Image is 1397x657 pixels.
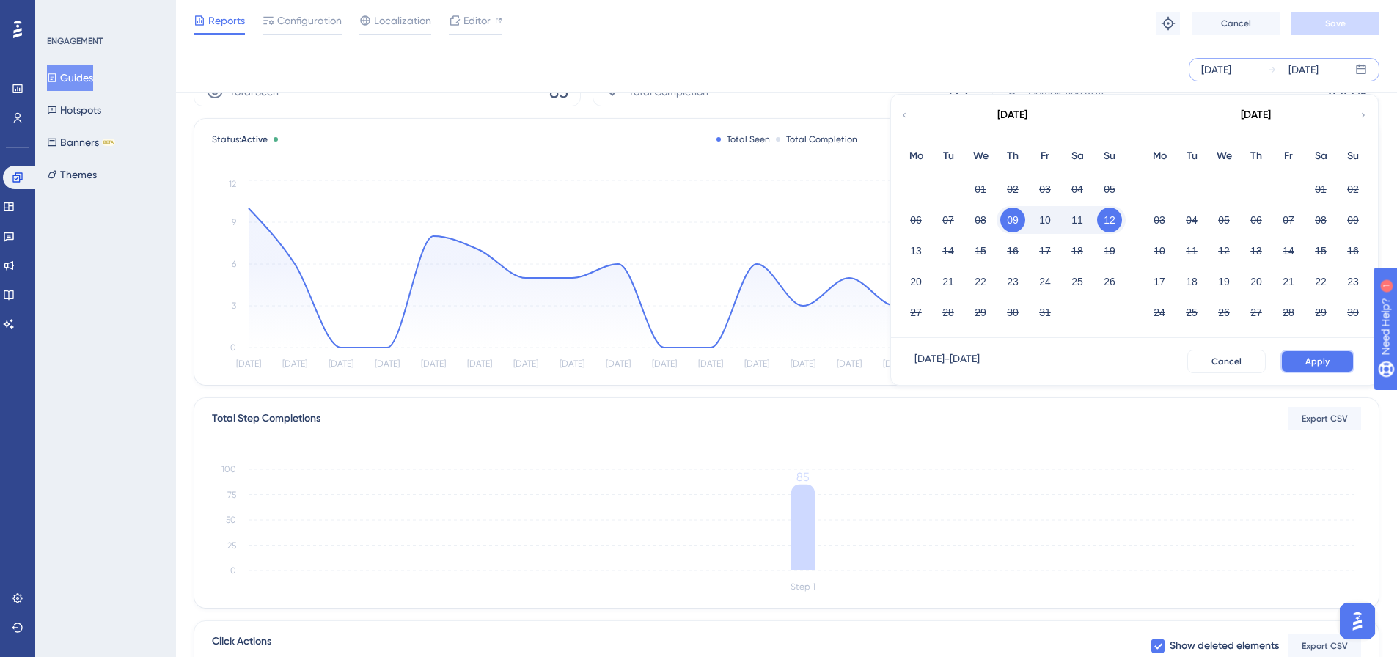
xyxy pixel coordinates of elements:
[232,217,236,227] tspan: 9
[1097,177,1122,202] button: 05
[1097,208,1122,232] button: 12
[716,133,770,145] div: Total Seen
[1065,269,1090,294] button: 25
[1065,238,1090,263] button: 18
[903,300,928,325] button: 27
[1147,238,1172,263] button: 10
[1033,238,1057,263] button: 17
[1302,413,1348,425] span: Export CSV
[1176,147,1208,165] div: Tu
[1272,147,1305,165] div: Fr
[1033,300,1057,325] button: 31
[1288,61,1319,78] div: [DATE]
[652,359,677,369] tspan: [DATE]
[1093,147,1126,165] div: Su
[375,359,400,369] tspan: [DATE]
[1276,238,1301,263] button: 14
[1201,61,1231,78] div: [DATE]
[1147,269,1172,294] button: 17
[1341,208,1365,232] button: 09
[1029,147,1061,165] div: Fr
[997,106,1027,124] div: [DATE]
[1179,238,1204,263] button: 11
[1033,208,1057,232] button: 10
[1337,147,1369,165] div: Su
[230,342,236,353] tspan: 0
[1288,407,1361,430] button: Export CSV
[560,359,584,369] tspan: [DATE]
[277,12,342,29] span: Configuration
[936,208,961,232] button: 07
[1033,177,1057,202] button: 03
[1208,147,1240,165] div: We
[1192,12,1280,35] button: Cancel
[936,238,961,263] button: 14
[1341,300,1365,325] button: 30
[1221,18,1251,29] span: Cancel
[208,12,245,29] span: Reports
[1244,300,1269,325] button: 27
[1241,106,1271,124] div: [DATE]
[1244,269,1269,294] button: 20
[241,134,268,144] span: Active
[1276,208,1301,232] button: 07
[698,359,723,369] tspan: [DATE]
[1000,177,1025,202] button: 02
[968,300,993,325] button: 29
[1341,177,1365,202] button: 02
[968,177,993,202] button: 01
[102,7,106,19] div: 1
[47,161,97,188] button: Themes
[102,139,115,146] div: BETA
[1033,269,1057,294] button: 24
[997,147,1029,165] div: Th
[1187,350,1266,373] button: Cancel
[230,565,236,576] tspan: 0
[467,359,492,369] tspan: [DATE]
[964,147,997,165] div: We
[606,359,631,369] tspan: [DATE]
[1065,177,1090,202] button: 04
[227,490,236,500] tspan: 75
[1211,356,1242,367] span: Cancel
[1179,300,1204,325] button: 25
[212,410,320,427] div: Total Step Completions
[1308,238,1333,263] button: 15
[1000,208,1025,232] button: 09
[1179,269,1204,294] button: 18
[936,269,961,294] button: 21
[212,133,268,145] span: Status:
[1179,208,1204,232] button: 04
[1280,350,1354,373] button: Apply
[221,464,236,474] tspan: 100
[968,208,993,232] button: 08
[968,238,993,263] button: 15
[900,147,932,165] div: Mo
[1211,208,1236,232] button: 05
[47,35,103,47] div: ENGAGEMENT
[226,515,236,525] tspan: 50
[1335,599,1379,643] iframe: UserGuiding AI Assistant Launcher
[1065,208,1090,232] button: 11
[1211,238,1236,263] button: 12
[1341,269,1365,294] button: 23
[837,359,862,369] tspan: [DATE]
[791,581,815,592] tspan: Step 1
[1308,269,1333,294] button: 22
[34,4,92,21] span: Need Help?
[1308,177,1333,202] button: 01
[1143,147,1176,165] div: Mo
[1302,640,1348,652] span: Export CSV
[1147,300,1172,325] button: 24
[1097,269,1122,294] button: 26
[932,147,964,165] div: Tu
[229,179,236,189] tspan: 12
[1170,637,1279,655] span: Show deleted elements
[1305,356,1330,367] span: Apply
[282,359,307,369] tspan: [DATE]
[1147,208,1172,232] button: 03
[1000,269,1025,294] button: 23
[1276,300,1301,325] button: 28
